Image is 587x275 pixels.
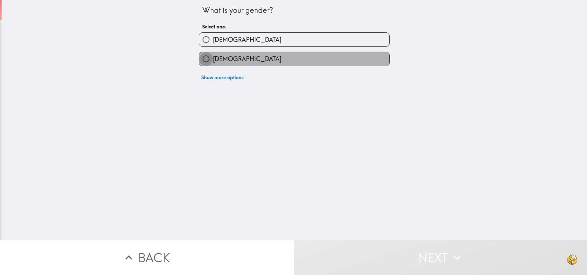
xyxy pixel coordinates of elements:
[202,5,386,16] div: What is your gender?
[199,71,246,83] button: Show more options
[213,55,281,63] span: [DEMOGRAPHIC_DATA]
[199,52,389,66] button: [DEMOGRAPHIC_DATA]
[199,33,389,46] button: [DEMOGRAPHIC_DATA]
[202,23,386,30] h6: Select one.
[213,35,281,44] span: [DEMOGRAPHIC_DATA]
